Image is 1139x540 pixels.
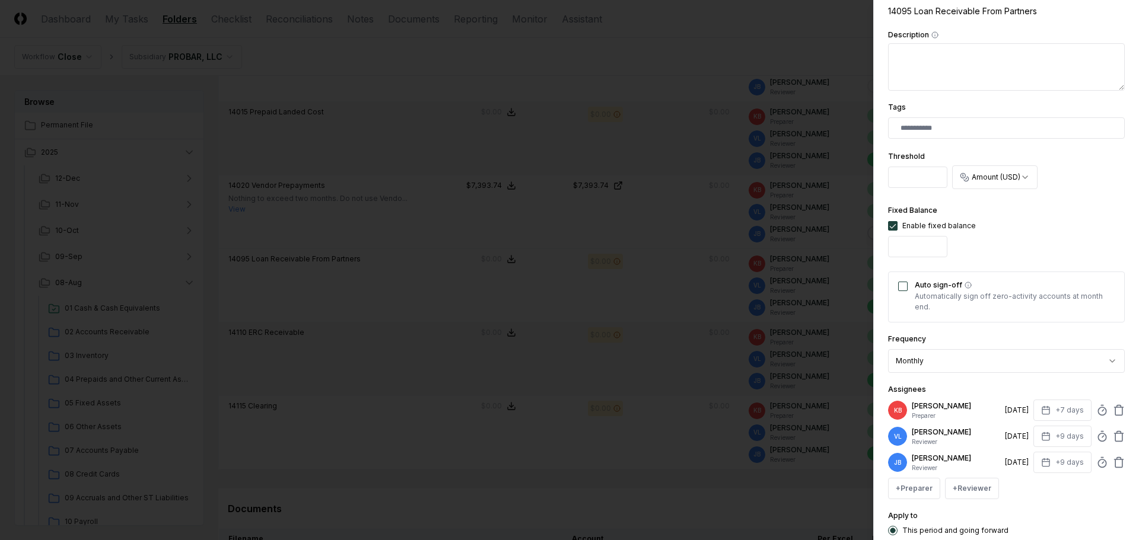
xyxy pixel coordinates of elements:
[912,401,1000,411] p: [PERSON_NAME]
[1005,457,1029,468] div: [DATE]
[912,453,1000,464] p: [PERSON_NAME]
[894,458,901,467] span: JB
[912,464,1000,472] p: Reviewer
[888,103,906,111] label: Tags
[1005,431,1029,442] div: [DATE]
[902,221,976,231] div: Enable fixed balance
[888,31,1125,39] label: Description
[912,427,1000,437] p: [PERSON_NAME]
[888,334,926,343] label: Frequency
[902,527,1008,534] label: This period and going forward
[945,478,999,499] button: +Reviewer
[888,478,940,499] button: +Preparer
[965,282,972,289] button: Auto sign-off
[1033,426,1092,447] button: +9 days
[1005,405,1029,416] div: [DATE]
[931,31,938,39] button: Description
[915,291,1115,312] p: Automatically sign off zero-activity accounts at month end.
[888,5,1125,17] div: 14095 Loan Receivable From Partners
[894,432,902,441] span: VL
[888,511,918,520] label: Apply to
[1033,452,1092,473] button: +9 days
[888,206,937,215] label: Fixed Balance
[912,411,1000,420] p: Preparer
[915,282,1115,289] label: Auto sign-off
[912,437,1000,446] p: Reviewer
[888,152,925,161] label: Threshold
[1033,400,1092,421] button: +7 days
[888,385,926,394] label: Assignees
[894,406,902,415] span: KB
